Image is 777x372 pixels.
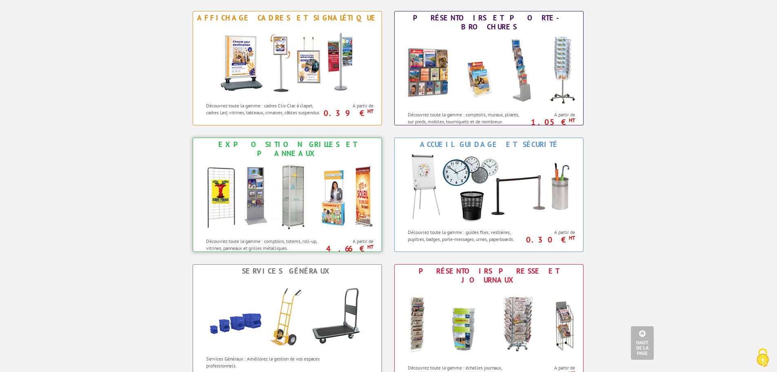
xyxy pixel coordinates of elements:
div: Services Généraux [195,267,380,276]
p: Services Généraux : Améliorez la gestion de vos espaces professionnels. [206,355,322,369]
img: Présentoirs Presse et Journaux [399,287,579,360]
span: A partir de [526,229,575,236]
sup: HT [569,117,575,124]
sup: HT [367,108,373,115]
p: Découvrez toute la gamme : guides files, vestiaires, pupitres, badges, porte-messages, urnes, pap... [408,229,524,243]
button: Cookies (fenêtre modale) [748,344,777,372]
sup: HT [367,243,373,250]
img: Accueil Guidage et Sécurité [399,151,579,225]
span: A partir de [325,102,373,109]
img: Exposition Grilles et Panneaux [198,160,377,234]
img: Services Généraux [198,278,377,351]
div: Présentoirs Presse et Journaux [397,267,581,285]
img: Présentoirs et Porte-brochures [399,33,579,107]
p: 1.05 € [522,120,575,125]
img: Affichage Cadres et Signalétique [212,25,363,98]
a: Haut de la page [631,326,654,360]
div: Accueil Guidage et Sécurité [397,140,581,149]
sup: HT [569,234,575,241]
div: Affichage Cadres et Signalétique [195,13,380,22]
span: A partir de [526,365,575,371]
p: 4.66 € [321,246,373,251]
img: Cookies (fenêtre modale) [753,347,773,368]
p: Découvrez toute la gamme : cadres Clic-Clac à clapet, cadres Led, vitrines, tableaux, cimaises, c... [206,102,322,116]
div: Présentoirs et Porte-brochures [397,13,581,31]
span: A partir de [526,111,575,118]
p: 0.30 € [522,237,575,242]
a: Présentoirs et Porte-brochures Présentoirs et Porte-brochures Découvrez toute la gamme : comptoir... [394,11,584,125]
p: 0.39 € [321,111,373,116]
p: Découvrez toute la gamme : comptoirs, totems, roll-up, vitrines, panneaux et grilles métalliques. [206,238,322,252]
a: Affichage Cadres et Signalétique Affichage Cadres et Signalétique Découvrez toute la gamme : cadr... [193,11,382,125]
span: A partir de [325,238,373,245]
a: Exposition Grilles et Panneaux Exposition Grilles et Panneaux Découvrez toute la gamme : comptoir... [193,138,382,252]
div: Exposition Grilles et Panneaux [195,140,380,158]
a: Accueil Guidage et Sécurité Accueil Guidage et Sécurité Découvrez toute la gamme : guides files, ... [394,138,584,252]
p: Découvrez toute la gamme : comptoirs, muraux, pliants, sur pieds, mobiles, tourniquets et de nomb... [408,111,524,132]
